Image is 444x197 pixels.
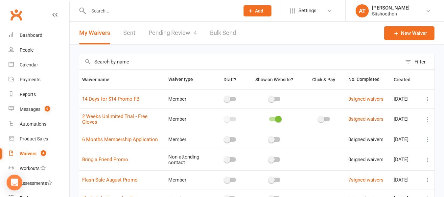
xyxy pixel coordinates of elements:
span: Show on Website? [255,77,293,82]
td: Member [165,89,215,108]
div: Product Sales [20,136,48,141]
div: Calendar [20,62,38,67]
td: [DATE] [391,170,421,189]
a: Bulk Send [210,22,236,44]
input: Search... [86,6,235,15]
a: Assessments [9,176,69,191]
td: [DATE] [391,149,421,170]
button: Add [244,5,271,16]
span: Add [255,8,263,13]
a: Reports [9,87,69,102]
a: 8signed waivers [348,116,384,122]
a: Dashboard [9,28,69,43]
span: Settings [298,3,316,18]
a: Pending Review4 [149,22,197,44]
span: Click & Pay [312,77,335,82]
td: Member [165,170,215,189]
td: [DATE] [391,89,421,108]
span: 0 signed waivers [348,136,384,142]
span: Waiver name [82,77,117,82]
a: Flash Sale August Promo [82,177,138,183]
div: [PERSON_NAME] [372,5,409,11]
div: People [20,47,34,53]
input: Search by name [79,54,402,69]
a: Workouts [9,161,69,176]
span: 0 signed waivers [348,157,384,162]
td: Non-attending contact [165,149,215,170]
button: Show on Website? [249,76,300,84]
a: New Waiver [384,26,434,40]
a: 6 Months Membership Application [82,136,158,142]
a: Bring a Friend Promo [82,157,128,162]
span: Draft? [223,77,236,82]
div: Automations [20,121,46,127]
a: Payments [9,72,69,87]
button: Click & Pay [306,76,342,84]
div: Messages [20,107,40,112]
div: AT [356,4,369,17]
a: Clubworx [8,7,24,23]
div: Reports [20,92,36,97]
a: Sent [123,22,135,44]
a: People [9,43,69,58]
span: 4 [41,150,46,156]
button: My Waivers [79,22,110,44]
div: Assessments [20,181,52,186]
div: Dashboard [20,33,42,38]
td: [DATE] [391,108,421,130]
a: Waivers 4 [9,146,69,161]
button: Draft? [218,76,244,84]
span: Created [394,77,418,82]
button: Created [394,76,418,84]
td: [DATE] [391,130,421,149]
a: 7signed waivers [348,177,384,183]
div: Payments [20,77,40,82]
div: Sitshoothon [372,11,409,17]
th: No. Completed [345,70,391,89]
div: Open Intercom Messenger [7,175,22,190]
div: Filter [414,58,426,66]
button: Waiver name [82,76,117,84]
a: Messages 9 [9,102,69,117]
a: 9signed waivers [348,96,384,102]
a: 14 Days for $14 Promo FB [82,96,139,102]
div: Workouts [20,166,39,171]
th: Waiver type [165,70,215,89]
a: Calendar [9,58,69,72]
span: 4 [194,29,197,36]
td: Member [165,130,215,149]
span: 9 [45,106,50,111]
div: Waivers [20,151,36,156]
a: Product Sales [9,132,69,146]
td: Member [165,108,215,130]
a: 2 Weeks Unlimited Trial - Free Gloves [82,113,148,125]
a: Automations [9,117,69,132]
button: Filter [402,54,434,69]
